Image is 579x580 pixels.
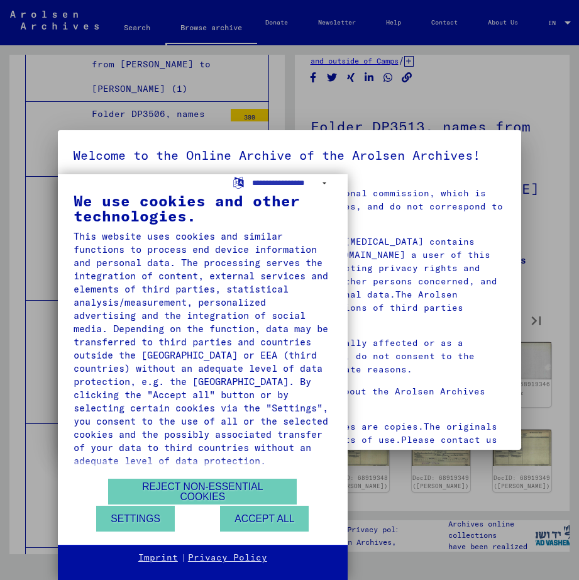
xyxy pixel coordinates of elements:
[188,552,267,564] a: Privacy Policy
[108,479,297,505] button: Reject non-essential cookies
[96,506,175,532] button: Settings
[138,552,178,564] a: Imprint
[74,193,332,223] div: We use cookies and other technologies.
[74,230,332,467] div: This website uses cookies and similar functions to process end device information and personal da...
[220,506,309,532] button: Accept all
